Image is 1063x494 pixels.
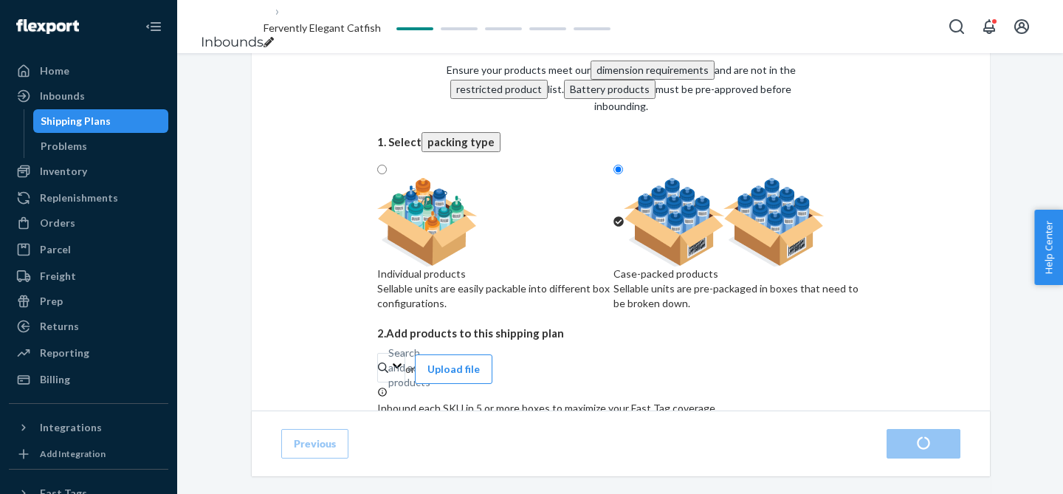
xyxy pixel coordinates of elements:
span: Fervently Elegant Catfish [264,21,381,34]
div: Individual products [377,267,613,281]
div: Parcel [40,242,71,257]
button: Integrations [9,416,168,439]
div: Search and add products [388,346,430,390]
div: Integrations [40,420,102,435]
button: Open account menu [1007,12,1036,41]
div: Inventory [40,164,87,179]
a: Inbounds [201,34,264,50]
div: Returns [40,319,79,334]
div: Inbounds [40,89,85,103]
img: individual-pack.facf35554cb0f1810c75b2bd6df2d64e.png [377,178,478,267]
span: 2. Add products to this shipping plan [377,326,864,341]
button: packing type [422,132,500,152]
button: Help Center [1034,210,1063,285]
div: Sellable units are easily packable into different box configurations. [377,281,613,311]
div: Case-packed products [613,267,864,281]
a: Home [9,59,168,83]
button: Battery products [564,80,656,99]
a: Shipping Plans [33,109,169,133]
a: Add Integration [9,445,168,463]
a: Prep [9,289,168,313]
div: Freight [40,269,76,284]
button: Close Navigation [139,12,168,41]
button: Open notifications [974,12,1004,41]
div: Billing [40,372,70,387]
div: Shipping Plans [41,114,111,128]
a: Freight [9,264,168,288]
div: Reporting [40,346,89,360]
div: Problems [41,139,87,154]
div: Inbound each SKU in 5 or more boxes to maximize your Fast Tag coverage [377,386,864,454]
button: restricted product [450,80,548,99]
img: Flexport logo [16,19,79,34]
a: Reporting [9,341,168,365]
a: Inventory [9,159,168,183]
p: Ensure your products meet our and are not in the list. must be pre-approved before inbounding. [426,61,816,114]
button: Previous [281,429,348,459]
a: Billing [9,368,168,391]
div: Home [40,64,69,78]
a: Replenishments [9,186,168,210]
a: Parcel [9,238,168,261]
a: Orders [9,211,168,235]
button: Upload file [415,354,492,384]
div: Prep [40,294,63,309]
a: Problems [33,134,169,158]
a: Inbounds [9,84,168,108]
input: Case-packed productsSellable units are pre-packaged in boxes that need to be broken down. [613,165,623,174]
button: Open Search Box [942,12,971,41]
input: Individual productsSellable units are easily packable into different box configurations. [377,165,387,174]
span: 1. Select [377,132,864,152]
div: Sellable units are pre-packaged in boxes that need to be broken down. [613,281,864,311]
div: Replenishments [40,191,118,205]
div: Orders [40,216,75,230]
button: dimension requirements [591,61,715,80]
div: Add Integration [40,447,106,460]
img: case-pack.59cecea509d18c883b923b81aeac6d0b.png [624,178,825,267]
a: Returns [9,315,168,338]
